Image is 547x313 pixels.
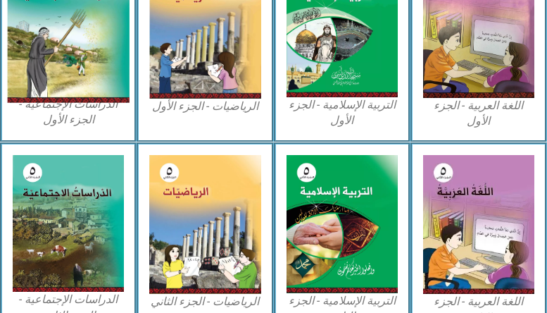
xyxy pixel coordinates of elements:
[13,97,124,128] figcaption: الدراسات الإجتماعية - الجزء الأول​
[149,99,260,114] figcaption: الرياضيات - الجزء الأول​
[287,97,398,129] figcaption: التربية الإسلامية - الجزء الأول
[149,294,260,309] figcaption: الرياضيات - الجزء الثاني
[423,98,534,130] figcaption: اللغة العربية - الجزء الأول​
